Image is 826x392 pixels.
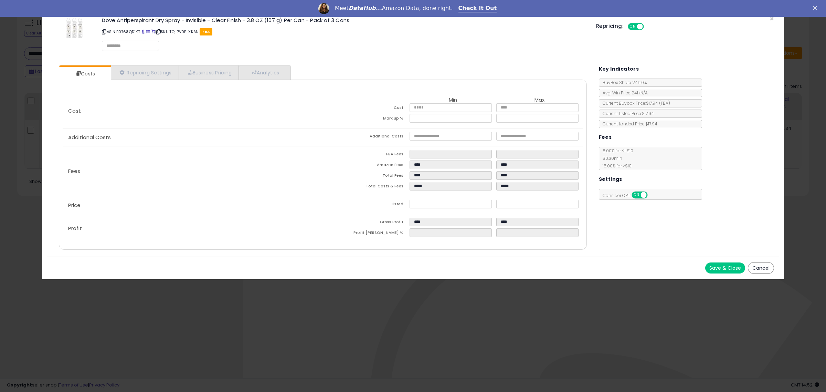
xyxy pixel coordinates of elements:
td: Gross Profit [323,218,410,228]
span: × [770,14,774,24]
th: Min [410,97,496,103]
td: Cost [323,103,410,114]
span: BuyBox Share 24h: 0% [599,80,647,85]
span: Consider CPT: [599,193,657,198]
span: 15.00 % for > $10 [599,163,632,169]
span: FBA [200,28,212,35]
td: Amazon Fees [323,161,410,171]
img: Profile image for Georgie [318,3,329,14]
a: Costs [59,67,110,81]
div: Close [813,6,820,10]
h5: Key Indicators [599,65,639,73]
td: Additional Costs [323,132,410,143]
h5: Fees [599,133,612,142]
a: Analytics [239,65,290,80]
a: Your listing only [151,29,155,34]
p: Cost [63,108,323,114]
img: 51qbXmBTHqL._SL60_.jpg [66,18,83,38]
p: Price [63,203,323,208]
p: Fees [63,168,323,174]
h5: Repricing: [596,23,624,29]
span: ON [628,24,637,30]
span: OFF [643,24,654,30]
span: OFF [646,192,657,198]
td: Listed [323,200,410,210]
a: Repricing Settings [111,65,179,80]
span: 8.00 % for <= $10 [599,148,633,169]
a: BuyBox page [141,29,145,34]
td: Total Fees [323,171,410,182]
span: Current Listed Price: $17.94 [599,111,654,116]
h3: Dove Antiperspirant Dry Spray - Invisible - Clear Finish - 3.8 OZ (107 g) Per Can - Pack of 3 Cans [102,18,586,23]
a: All offer listings [146,29,150,34]
span: Current Buybox Price: [599,100,670,106]
span: $0.30 min [599,155,622,161]
div: Meet Amazon Data, done right. [335,5,453,12]
span: $17.94 [646,100,670,106]
p: Additional Costs [63,135,323,140]
p: ASIN: B0768QD1KT | SKU: TQ-7V0P-XKAN [102,26,586,37]
span: Avg. Win Price 24h: N/A [599,90,648,96]
span: Current Landed Price: $17.94 [599,121,657,127]
td: Mark up % [323,114,410,125]
td: FBA Fees [323,150,410,161]
i: DataHub... [349,5,382,11]
td: Total Costs & Fees [323,182,410,193]
th: Max [496,97,583,103]
span: ( FBA ) [659,100,670,106]
span: ON [632,192,641,198]
h5: Settings [599,175,622,184]
a: Check It Out [458,5,497,12]
a: Business Pricing [179,65,239,80]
